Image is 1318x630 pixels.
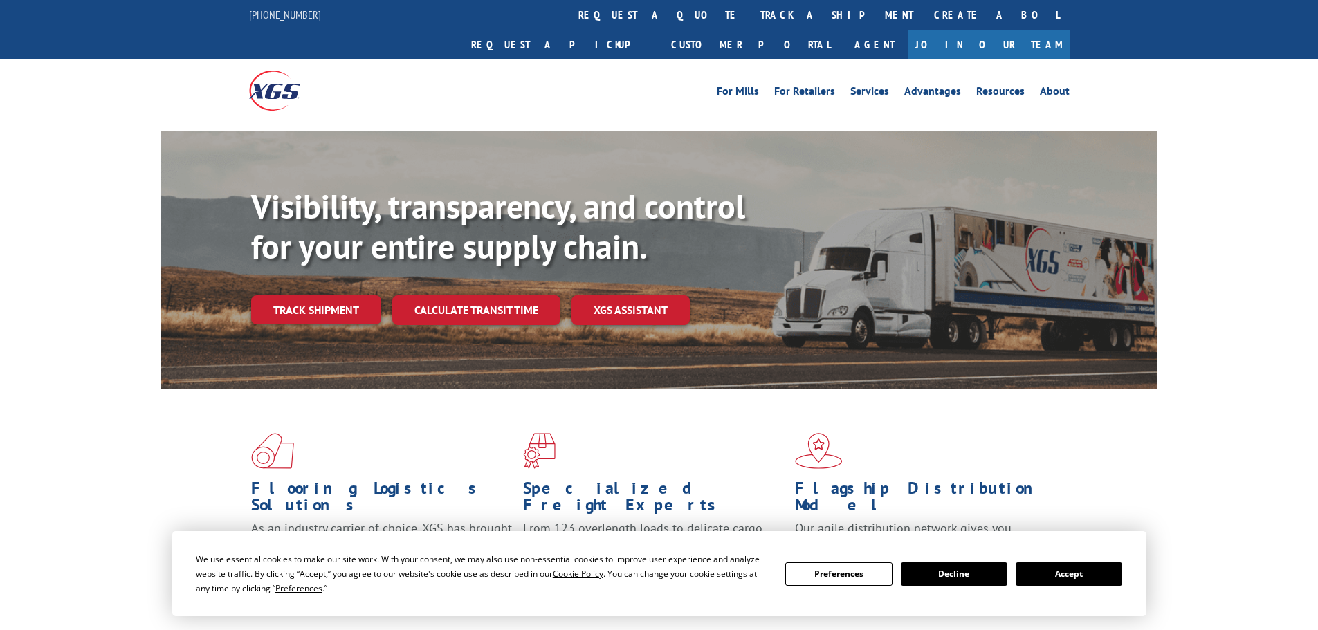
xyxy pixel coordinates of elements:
[904,86,961,101] a: Advantages
[275,582,322,594] span: Preferences
[774,86,835,101] a: For Retailers
[717,86,759,101] a: For Mills
[249,8,321,21] a: [PHONE_NUMBER]
[251,480,513,520] h1: Flooring Logistics Solutions
[795,433,843,469] img: xgs-icon-flagship-distribution-model-red
[976,86,1025,101] a: Resources
[523,480,785,520] h1: Specialized Freight Experts
[1016,562,1122,586] button: Accept
[1040,86,1070,101] a: About
[908,30,1070,59] a: Join Our Team
[571,295,690,325] a: XGS ASSISTANT
[795,480,1056,520] h1: Flagship Distribution Model
[841,30,908,59] a: Agent
[461,30,661,59] a: Request a pickup
[785,562,892,586] button: Preferences
[251,433,294,469] img: xgs-icon-total-supply-chain-intelligence-red
[196,552,769,595] div: We use essential cookies to make our site work. With your consent, we may also use non-essential ...
[251,295,381,324] a: Track shipment
[251,185,745,268] b: Visibility, transparency, and control for your entire supply chain.
[795,520,1050,553] span: Our agile distribution network gives you nationwide inventory management on demand.
[901,562,1007,586] button: Decline
[172,531,1146,616] div: Cookie Consent Prompt
[850,86,889,101] a: Services
[553,568,603,580] span: Cookie Policy
[523,433,556,469] img: xgs-icon-focused-on-flooring-red
[392,295,560,325] a: Calculate transit time
[523,520,785,582] p: From 123 overlength loads to delicate cargo, our experienced staff knows the best way to move you...
[661,30,841,59] a: Customer Portal
[251,520,512,569] span: As an industry carrier of choice, XGS has brought innovation and dedication to flooring logistics...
